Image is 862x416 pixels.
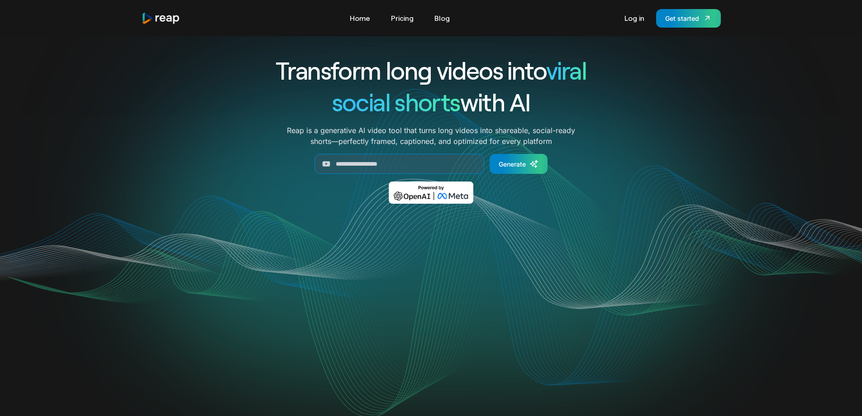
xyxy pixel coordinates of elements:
[243,54,619,86] h1: Transform long videos into
[345,11,375,25] a: Home
[243,86,619,118] h1: with AI
[490,154,548,174] a: Generate
[656,9,721,28] a: Get started
[386,11,418,25] a: Pricing
[249,217,613,399] video: Your browser does not support the video tag.
[665,14,699,23] div: Get started
[499,159,526,169] div: Generate
[332,87,460,116] span: social shorts
[620,11,649,25] a: Log in
[287,125,575,147] p: Reap is a generative AI video tool that turns long videos into shareable, social-ready shorts—per...
[243,154,619,174] form: Generate Form
[430,11,454,25] a: Blog
[546,55,586,85] span: viral
[142,12,181,24] a: home
[389,182,473,204] img: Powered by OpenAI & Meta
[142,12,181,24] img: reap logo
